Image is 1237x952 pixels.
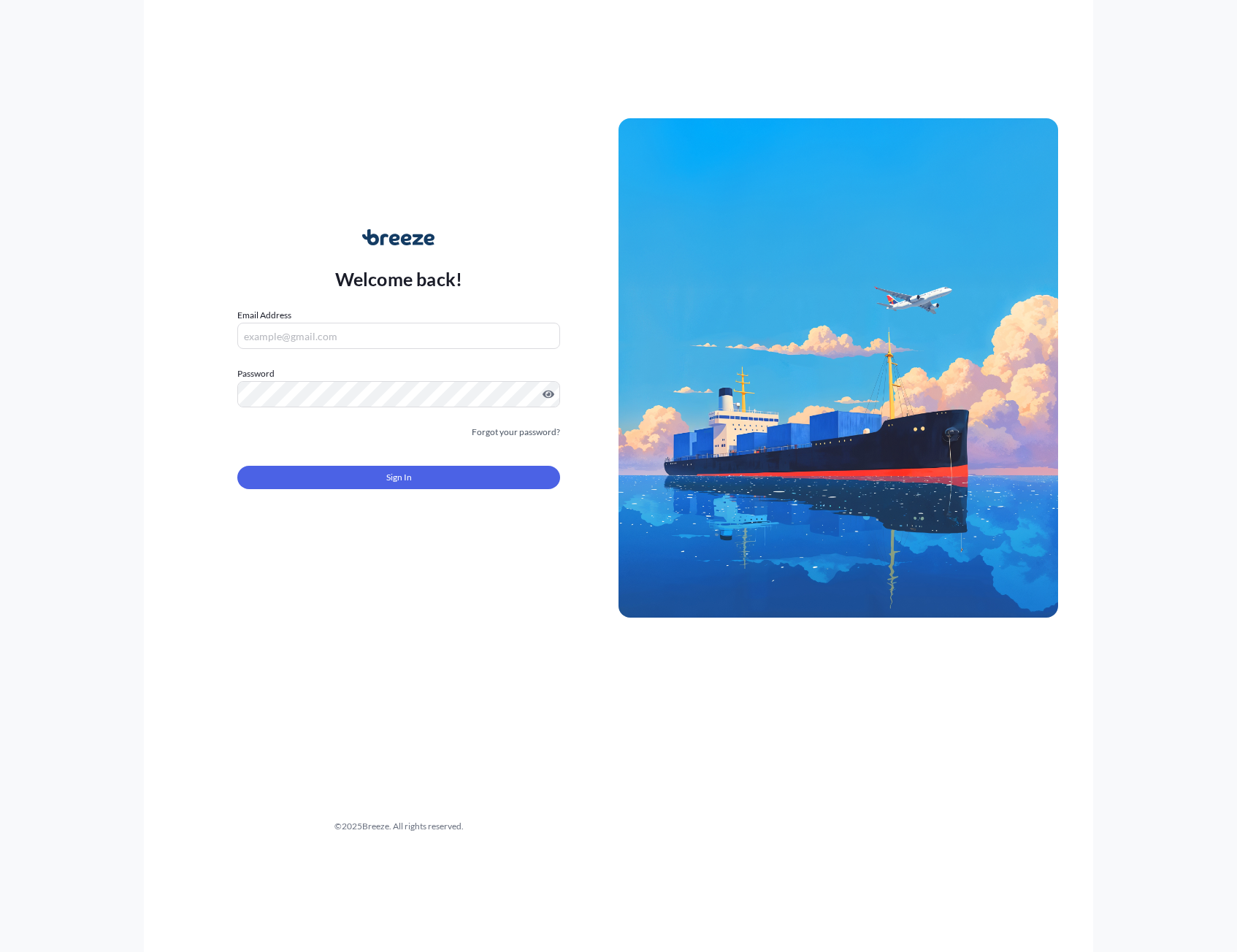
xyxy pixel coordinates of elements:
[179,819,618,834] div: © 2025 Breeze. All rights reserved.
[237,366,560,381] label: Password
[335,267,463,291] p: Welcome back!
[237,308,291,323] label: Email Address
[618,118,1058,618] img: Ship illustration
[237,466,560,489] button: Sign In
[543,388,554,400] button: Show password
[237,323,560,349] input: example@gmail.com
[386,470,412,485] span: Sign In
[472,425,560,439] a: Forgot your password?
